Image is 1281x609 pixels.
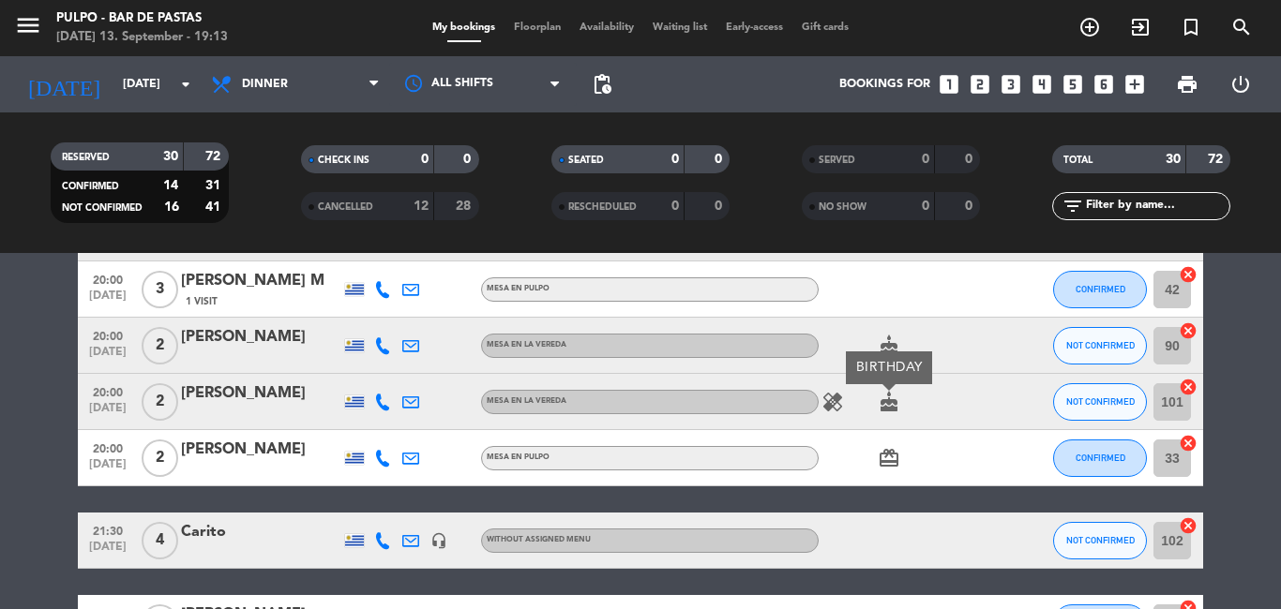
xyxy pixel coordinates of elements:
[1084,196,1229,216] input: Filter by name...
[568,156,604,165] span: SEATED
[1066,535,1135,545] span: NOT CONFIRMED
[1078,16,1101,38] i: add_circle_outline
[84,541,131,562] span: [DATE]
[456,200,475,213] strong: 28
[430,532,447,549] i: headset_mic
[487,453,550,461] span: MESA EN PULPO
[142,522,178,559] span: 4
[181,381,340,406] div: [PERSON_NAME]
[318,156,369,165] span: CHECK INS
[84,346,131,367] span: [DATE]
[716,22,792,33] span: Early-access
[84,380,131,402] span: 20:00
[205,201,224,214] strong: 41
[591,73,613,96] span: pending_actions
[164,201,179,214] strong: 16
[922,200,929,213] strong: 0
[1092,72,1116,97] i: looks_6
[84,324,131,346] span: 20:00
[643,22,716,33] span: Waiting list
[84,268,131,290] span: 20:00
[84,437,131,458] span: 20:00
[1053,439,1147,477] button: CONFIRMED
[1179,265,1198,284] i: cancel
[570,22,643,33] span: Availability
[84,290,131,311] span: [DATE]
[1208,153,1227,166] strong: 72
[568,202,637,212] span: RESCHEDULED
[878,447,900,469] i: card_giftcard
[1115,11,1166,43] span: WALK IN
[84,402,131,423] span: [DATE]
[846,351,932,384] div: BIRTHDAY
[414,200,429,213] strong: 12
[1061,72,1085,97] i: looks_5
[62,203,143,213] span: NOT CONFIRMED
[242,78,288,91] span: Dinner
[56,9,228,28] div: Pulpo - Bar de Pastas
[821,391,844,413] i: healing
[463,153,475,166] strong: 0
[1066,396,1135,407] span: NOT CONFIRMED
[1076,453,1125,463] span: CONFIRMED
[62,182,119,191] span: CONFIRMED
[84,458,131,480] span: [DATE]
[1166,11,1216,43] span: Special reservation
[1053,271,1147,308] button: CONFIRMED
[1179,516,1198,535] i: cancel
[715,153,726,166] strong: 0
[878,391,900,413] i: cake
[163,179,178,192] strong: 14
[1053,327,1147,364] button: NOT CONFIRMED
[819,156,855,165] span: SERVED
[1129,16,1152,38] i: exit_to_app
[999,72,1023,97] i: looks_3
[181,438,340,462] div: [PERSON_NAME]
[1063,156,1093,165] span: TOTAL
[937,72,961,97] i: looks_one
[965,153,976,166] strong: 0
[878,334,900,357] i: cake
[1180,16,1202,38] i: turned_in_not
[318,202,373,212] span: CANCELLED
[487,285,550,292] span: MESA EN PULPO
[1230,16,1253,38] i: search
[1179,378,1198,396] i: cancel
[205,150,224,163] strong: 72
[487,397,566,405] span: MESA EN LA VEREDA
[163,150,178,163] strong: 30
[922,153,929,166] strong: 0
[423,22,505,33] span: My bookings
[1066,340,1135,350] span: NOT CONFIRMED
[715,200,726,213] strong: 0
[1030,72,1054,97] i: looks_4
[181,269,340,293] div: [PERSON_NAME] M
[1166,153,1181,166] strong: 30
[186,294,218,309] span: 1 Visit
[505,22,570,33] span: Floorplan
[1062,195,1084,217] i: filter_list
[671,153,679,166] strong: 0
[965,200,976,213] strong: 0
[839,78,930,91] span: Bookings for
[205,179,224,192] strong: 31
[142,271,178,308] span: 3
[671,200,679,213] strong: 0
[14,64,113,105] i: [DATE]
[14,11,42,39] i: menu
[1064,11,1115,43] span: BOOK TABLE
[1053,383,1147,421] button: NOT CONFIRMED
[487,341,566,349] span: MESA EN LA VEREDA
[56,28,228,47] div: [DATE] 13. September - 19:13
[142,327,178,364] span: 2
[1216,11,1267,43] span: SEARCH
[1179,321,1198,340] i: cancel
[819,202,867,212] span: NO SHOW
[1229,73,1252,96] i: power_settings_new
[142,383,178,421] span: 2
[84,519,131,541] span: 21:30
[1179,434,1198,453] i: cancel
[1123,72,1147,97] i: add_box
[142,439,178,477] span: 2
[1053,522,1147,559] button: NOT CONFIRMED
